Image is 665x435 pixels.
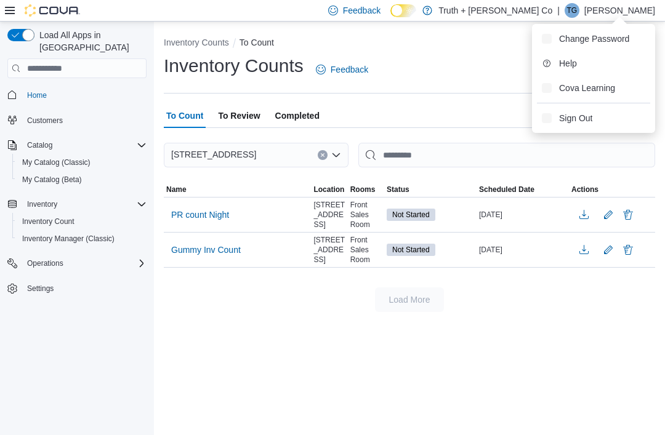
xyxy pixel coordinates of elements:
button: Cova Learning [537,78,650,98]
span: Inventory [27,199,57,209]
nav: Complex example [7,81,147,329]
h1: Inventory Counts [164,54,304,78]
span: Inventory [22,197,147,212]
span: [STREET_ADDRESS] [313,235,345,265]
button: Help [537,54,650,73]
a: Inventory Manager (Classic) [17,231,119,246]
span: Operations [22,256,147,271]
span: Load More [389,293,430,306]
span: TG [567,3,578,18]
button: Location [311,182,347,197]
span: Settings [22,281,147,296]
span: My Catalog (Beta) [17,172,147,187]
input: This is a search bar. After typing your query, hit enter to filter the results lower in the page. [358,143,655,167]
span: Scheduled Date [479,185,534,194]
button: Inventory [22,197,62,212]
span: Feedback [331,63,368,76]
button: My Catalog (Classic) [12,154,151,171]
span: Sign Out [559,112,592,124]
button: Scheduled Date [477,182,569,197]
a: My Catalog (Classic) [17,155,95,170]
button: Rooms [348,182,384,197]
button: Delete [621,207,635,222]
nav: An example of EuiBreadcrumbs [164,36,655,51]
span: Not Started [387,244,435,256]
span: Gummy Inv Count [171,244,241,256]
button: Catalog [2,137,151,154]
span: [STREET_ADDRESS] [171,147,256,162]
span: Inventory Manager (Classic) [17,231,147,246]
button: Inventory [2,196,151,213]
button: Inventory Manager (Classic) [12,230,151,247]
a: My Catalog (Beta) [17,172,87,187]
p: [PERSON_NAME] [584,3,655,18]
span: PR count Night [171,209,229,221]
span: Home [22,87,147,102]
span: Change Password [559,33,629,45]
span: Name [166,185,187,194]
span: Load All Apps in [GEOGRAPHIC_DATA] [34,29,147,54]
span: [STREET_ADDRESS] [313,200,345,229]
span: Customers [22,113,147,128]
button: Operations [22,256,68,271]
span: To Count [166,103,203,128]
span: Settings [27,284,54,293]
span: Not Started [392,244,430,255]
button: Catalog [22,138,57,153]
button: Sign Out [537,108,650,128]
span: Location [313,185,344,194]
span: Not Started [387,209,435,221]
button: Load More [375,287,444,312]
img: Cova [25,4,80,17]
button: Change Password [537,29,650,49]
button: Customers [2,111,151,129]
button: To Count [240,38,274,47]
p: Truth + [PERSON_NAME] Co [438,3,552,18]
button: PR count Night [166,206,234,224]
span: Dark Mode [390,17,391,18]
span: Status [387,185,409,194]
button: Status [384,182,477,197]
button: Home [2,86,151,103]
a: Home [22,88,52,103]
div: [DATE] [477,242,569,257]
span: To Review [218,103,260,128]
span: Catalog [27,140,52,150]
button: Inventory Counts [164,38,229,47]
span: My Catalog (Classic) [17,155,147,170]
button: Edit count details [601,206,616,224]
a: Customers [22,113,68,128]
span: Not Started [392,209,430,220]
button: Delete [621,242,635,257]
span: Feedback [343,4,381,17]
button: My Catalog (Beta) [12,171,151,188]
span: Inventory Manager (Classic) [22,234,115,244]
button: Inventory Count [12,213,151,230]
a: Feedback [311,57,373,82]
button: Edit count details [601,241,616,259]
button: Clear input [318,150,328,160]
span: My Catalog (Classic) [22,158,91,167]
div: Front Sales Room [348,198,384,232]
span: Actions [571,185,598,194]
span: Cova Learning [559,82,615,94]
span: Inventory Count [22,217,75,226]
div: [DATE] [477,207,569,222]
span: Rooms [350,185,376,194]
input: Dark Mode [390,4,416,17]
button: Operations [2,255,151,272]
p: | [557,3,560,18]
a: Settings [22,281,58,296]
span: Catalog [22,138,147,153]
button: Settings [2,279,151,297]
button: Gummy Inv Count [166,241,246,259]
div: Front Sales Room [348,233,384,267]
button: Name [164,182,311,197]
span: Completed [275,103,320,128]
span: My Catalog (Beta) [22,175,82,185]
div: Tyler Green [565,3,579,18]
span: Help [559,57,577,70]
a: Inventory Count [17,214,79,229]
span: Operations [27,258,63,268]
span: Customers [27,116,63,126]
